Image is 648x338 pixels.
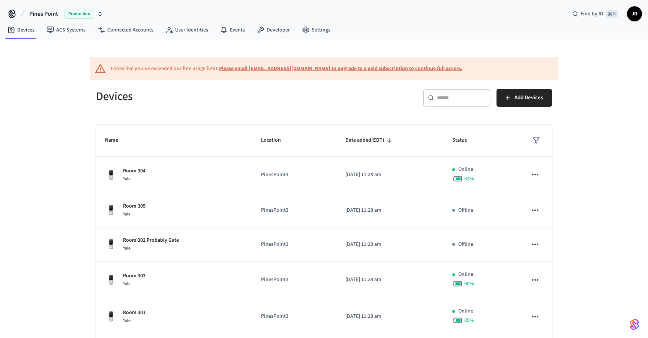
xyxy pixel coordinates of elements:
span: Find by ID [580,10,603,18]
span: Yale [123,176,130,182]
span: ⌘ K [606,10,618,18]
a: Please email [EMAIL_ADDRESS][DOMAIN_NAME] to upgrade to a paid subscription to continue full access. [219,65,462,72]
span: Pines Point [29,9,58,18]
span: Status [452,135,477,146]
img: Yale Assure Touchscreen Wifi Smart Lock, Satin Nickel, Front [105,311,117,323]
h5: Devices [96,89,319,104]
p: Room 304 [123,167,145,175]
p: PinesPoint3 [261,171,327,179]
button: JD [627,6,642,21]
a: ACS Systems [40,23,91,37]
a: Settings [296,23,336,37]
button: Add Devices [496,89,552,107]
p: [DATE] 11:28 am [345,206,434,214]
p: [DATE] 11:28 am [345,171,434,179]
span: JD [628,7,641,21]
a: Developer [251,23,296,37]
p: [DATE] 11:28 am [345,313,434,320]
p: Online [458,307,473,315]
a: Connected Accounts [91,23,159,37]
p: Offline [458,206,473,214]
img: SeamLogoGradient.69752ec5.svg [630,319,639,331]
span: 90 % [464,280,474,287]
span: Yale [123,317,130,324]
div: Looks like you've exceeded our free usage limit. [111,65,462,73]
p: PinesPoint3 [261,276,327,284]
a: User Identities [159,23,214,37]
span: Add Devices [514,93,543,103]
img: Yale Assure Touchscreen Wifi Smart Lock, Satin Nickel, Front [105,169,117,181]
p: Offline [458,241,473,248]
p: Room 302 Probably Gate [123,236,179,244]
img: Yale Assure Touchscreen Wifi Smart Lock, Satin Nickel, Front [105,238,117,250]
a: Events [214,23,251,37]
p: Online [458,271,473,278]
span: 82 % [464,175,474,182]
p: [DATE] 11:28 am [345,241,434,248]
span: Location [261,135,291,146]
img: Yale Assure Touchscreen Wifi Smart Lock, Satin Nickel, Front [105,274,117,286]
span: Date added(EDT) [345,135,394,146]
p: Online [458,166,473,173]
p: Room 305 [123,202,145,210]
p: [DATE] 11:28 am [345,276,434,284]
span: 85 % [464,317,474,324]
p: Room 303 [123,272,145,280]
p: Room 301 [123,309,145,317]
p: PinesPoint3 [261,206,327,214]
p: PinesPoint3 [261,313,327,320]
span: Yale [123,281,130,287]
span: Production [64,9,94,19]
span: Name [105,135,128,146]
p: PinesPoint3 [261,241,327,248]
a: Devices [1,23,40,37]
div: Find by ID⌘ K [566,7,624,21]
span: Yale [123,211,130,217]
img: Yale Assure Touchscreen Wifi Smart Lock, Satin Nickel, Front [105,204,117,216]
span: Yale [123,245,130,251]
